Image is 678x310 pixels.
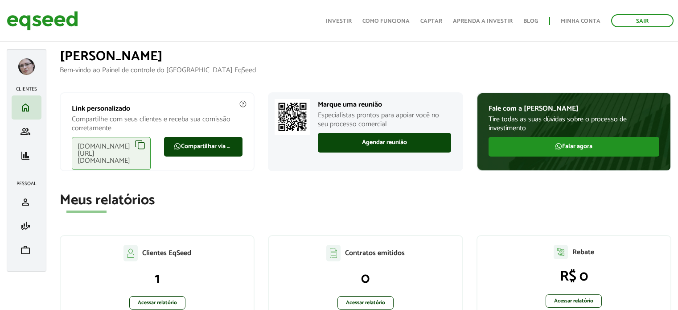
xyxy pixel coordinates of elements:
[20,150,31,161] span: finance
[420,18,442,24] a: Captar
[14,245,39,256] a: work
[14,221,39,231] a: finance_mode
[142,249,191,257] p: Clientes EqSeed
[555,143,562,150] img: FaWhatsapp.svg
[489,137,659,157] a: Falar agora
[523,18,538,24] a: Blog
[489,115,659,132] p: Tire todas as suas dúvidas sobre o processo de investimento
[72,115,242,132] p: Compartilhe com seus clientes e receba sua comissão corretamente
[14,102,39,113] a: home
[18,58,35,75] a: Expandir menu
[20,126,31,137] span: group
[554,245,568,259] img: agent-relatorio.svg
[275,99,310,135] img: Marcar reunião com consultor
[164,137,243,157] a: Compartilhar via WhatsApp
[14,197,39,207] a: person
[72,104,242,113] p: Link personalizado
[12,120,41,144] li: Investimento assistido
[12,95,41,120] li: Início
[20,221,31,231] span: finance_mode
[7,9,78,33] img: EqSeed
[20,102,31,113] span: home
[12,181,41,186] h2: Pessoal
[318,111,451,128] p: Especialistas prontos para apoiar você no seu processo comercial
[174,143,181,150] img: FaWhatsapp.svg
[546,294,602,308] a: Acessar relatório
[14,126,39,137] a: group
[326,245,341,261] img: agent-contratos.svg
[239,100,247,108] img: agent-meulink-info2.svg
[60,193,671,208] h2: Meus relatórios
[486,268,662,285] p: R$ 0
[70,270,245,287] p: 1
[20,197,31,207] span: person
[60,66,671,74] p: Bem-vindo ao Painel de controle do [GEOGRAPHIC_DATA] EqSeed
[326,18,352,24] a: Investir
[12,214,41,238] li: Minha simulação
[561,18,600,24] a: Minha conta
[611,14,674,27] a: Sair
[72,137,151,170] div: [DOMAIN_NAME][URL][DOMAIN_NAME]
[337,296,394,310] a: Acessar relatório
[318,100,451,109] p: Marque uma reunião
[453,18,513,24] a: Aprenda a investir
[12,87,41,92] h2: Clientes
[278,270,453,287] p: 0
[60,49,671,64] h1: [PERSON_NAME]
[489,104,659,113] p: Fale com a [PERSON_NAME]
[12,238,41,262] li: Meu portfólio
[14,150,39,161] a: finance
[12,190,41,214] li: Meu perfil
[345,249,405,257] p: Contratos emitidos
[12,144,41,168] li: Meus relatórios
[362,18,410,24] a: Como funciona
[129,296,185,310] a: Acessar relatório
[572,248,594,256] p: Rebate
[123,245,138,261] img: agent-clientes.svg
[20,245,31,256] span: work
[318,133,451,153] a: Agendar reunião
